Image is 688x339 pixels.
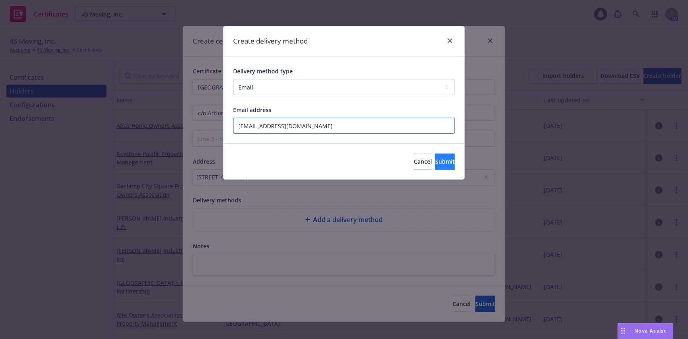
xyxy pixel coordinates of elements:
span: Submit [435,158,455,165]
span: Cancel [414,158,432,165]
a: close [445,36,455,46]
button: Submit [435,154,455,170]
button: Nova Assist [618,323,673,339]
div: Drag to move [618,323,628,339]
span: Nova Assist [635,327,667,334]
span: Delivery method type [233,67,293,75]
h1: Create delivery method [233,36,308,46]
span: Email address [233,106,271,114]
button: Cancel [414,154,432,170]
input: Email address [233,118,455,134]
